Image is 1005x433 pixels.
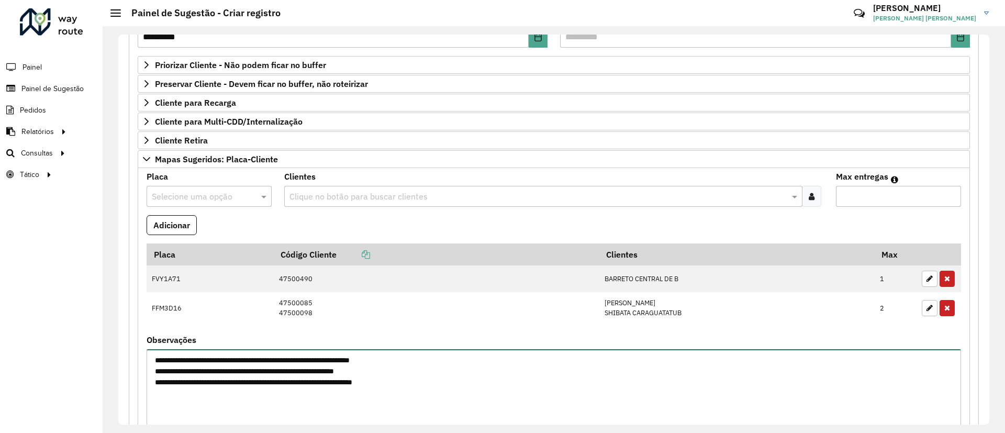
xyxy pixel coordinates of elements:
[147,243,274,265] th: Placa
[836,170,888,183] label: Max entregas
[20,105,46,116] span: Pedidos
[147,292,274,323] td: FFM3D16
[138,94,970,112] a: Cliente para Recarga
[875,243,917,265] th: Max
[873,14,976,23] span: [PERSON_NAME] [PERSON_NAME]
[891,175,898,184] em: Máximo de clientes que serão colocados na mesma rota com os clientes informados
[873,3,976,13] h3: [PERSON_NAME]
[284,170,316,183] label: Clientes
[599,265,874,293] td: BARRETO CENTRAL DE B
[155,80,368,88] span: Preservar Cliente - Devem ficar no buffer, não roteirizar
[23,62,42,73] span: Painel
[875,292,917,323] td: 2
[138,150,970,168] a: Mapas Sugeridos: Placa-Cliente
[337,249,370,260] a: Copiar
[20,169,39,180] span: Tático
[951,27,970,48] button: Choose Date
[274,265,599,293] td: 47500490
[138,56,970,74] a: Priorizar Cliente - Não podem ficar no buffer
[599,243,874,265] th: Clientes
[155,61,326,69] span: Priorizar Cliente - Não podem ficar no buffer
[138,113,970,130] a: Cliente para Multi-CDD/Internalização
[155,117,303,126] span: Cliente para Multi-CDD/Internalização
[155,155,278,163] span: Mapas Sugeridos: Placa-Cliente
[138,131,970,149] a: Cliente Retira
[21,148,53,159] span: Consultas
[875,265,917,293] td: 1
[848,2,870,25] a: Contato Rápido
[155,98,236,107] span: Cliente para Recarga
[138,75,970,93] a: Preservar Cliente - Devem ficar no buffer, não roteirizar
[155,136,208,145] span: Cliente Retira
[274,243,599,265] th: Código Cliente
[147,170,168,183] label: Placa
[21,83,84,94] span: Painel de Sugestão
[274,292,599,323] td: 47500085 47500098
[147,265,274,293] td: FVY1A71
[121,7,281,19] h2: Painel de Sugestão - Criar registro
[529,27,548,48] button: Choose Date
[21,126,54,137] span: Relatórios
[599,292,874,323] td: [PERSON_NAME] SHIBATA CARAGUATATUB
[147,215,197,235] button: Adicionar
[147,334,196,346] label: Observações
